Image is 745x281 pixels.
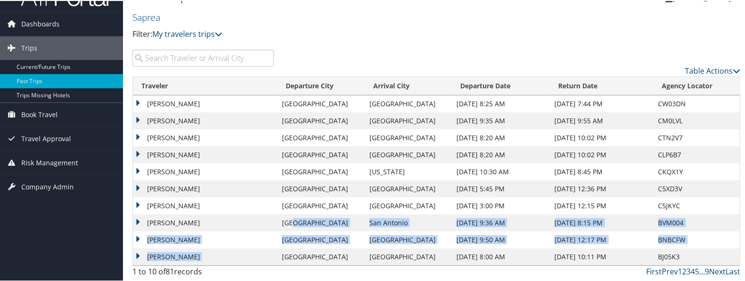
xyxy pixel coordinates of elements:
[133,162,277,179] td: [PERSON_NAME]
[133,179,277,196] td: [PERSON_NAME]
[277,94,364,111] td: [GEOGRAPHIC_DATA]
[133,94,277,111] td: [PERSON_NAME]
[550,128,654,145] td: [DATE] 10:02 PM
[133,247,277,264] td: [PERSON_NAME]
[654,196,740,213] td: C5JKYC
[452,230,550,247] td: [DATE] 9:50 AM
[452,196,550,213] td: [DATE] 3:00 PM
[550,196,654,213] td: [DATE] 12:15 PM
[365,94,452,111] td: [GEOGRAPHIC_DATA]
[277,179,364,196] td: [GEOGRAPHIC_DATA]
[133,76,277,94] th: Traveler: activate to sort column ascending
[654,94,740,111] td: CW03DN
[646,265,662,276] a: First
[133,196,277,213] td: [PERSON_NAME]
[686,265,691,276] a: 3
[277,196,364,213] td: [GEOGRAPHIC_DATA]
[365,179,452,196] td: [GEOGRAPHIC_DATA]
[695,265,699,276] a: 5
[654,230,740,247] td: BNBCFW
[133,230,277,247] td: [PERSON_NAME]
[132,27,538,40] p: Filter:
[654,111,740,128] td: CM0LVL
[452,213,550,230] td: [DATE] 9:36 AM
[21,174,74,198] span: Company Admin
[654,162,740,179] td: CKQX1Y
[21,102,58,126] span: Book Travel
[654,145,740,162] td: CLP6B7
[21,35,37,59] span: Trips
[365,230,452,247] td: [GEOGRAPHIC_DATA]
[726,265,740,276] a: Last
[550,179,654,196] td: [DATE] 12:36 PM
[277,128,364,145] td: [GEOGRAPHIC_DATA]
[654,213,740,230] td: BVM004
[277,111,364,128] td: [GEOGRAPHIC_DATA]
[452,179,550,196] td: [DATE] 5:45 PM
[277,230,364,247] td: [GEOGRAPHIC_DATA]
[365,111,452,128] td: [GEOGRAPHIC_DATA]
[550,230,654,247] td: [DATE] 12:17 PM
[685,65,740,75] a: Table Actions
[152,28,222,38] a: My travelers trips
[133,128,277,145] td: [PERSON_NAME]
[452,76,550,94] th: Departure Date: activate to sort column ascending
[365,76,452,94] th: Arrival City: activate to sort column ascending
[452,94,550,111] td: [DATE] 8:25 AM
[277,76,364,94] th: Departure City: activate to sort column ascending
[705,265,709,276] a: 9
[682,265,686,276] a: 2
[133,213,277,230] td: [PERSON_NAME]
[452,111,550,128] td: [DATE] 9:35 AM
[365,213,452,230] td: San Antonio
[365,162,452,179] td: [US_STATE]
[452,247,550,264] td: [DATE] 8:00 AM
[166,265,174,276] span: 81
[654,76,740,94] th: Agency Locator: activate to sort column ascending
[365,145,452,162] td: [GEOGRAPHIC_DATA]
[365,128,452,145] td: [GEOGRAPHIC_DATA]
[132,10,163,23] a: Saprea
[452,128,550,145] td: [DATE] 8:20 AM
[132,49,274,66] input: Search Traveler or Arrival City
[365,196,452,213] td: [GEOGRAPHIC_DATA]
[691,265,695,276] a: 4
[654,128,740,145] td: CTN2V7
[133,111,277,128] td: [PERSON_NAME]
[662,265,678,276] a: Prev
[550,213,654,230] td: [DATE] 8:15 PM
[550,76,654,94] th: Return Date: activate to sort column ascending
[550,145,654,162] td: [DATE] 10:02 PM
[678,265,682,276] a: 1
[277,162,364,179] td: [GEOGRAPHIC_DATA]
[550,162,654,179] td: [DATE] 8:45 PM
[21,11,60,35] span: Dashboards
[452,145,550,162] td: [DATE] 8:20 AM
[133,145,277,162] td: [PERSON_NAME]
[277,213,364,230] td: [GEOGRAPHIC_DATA]
[452,162,550,179] td: [DATE] 10:30 AM
[365,247,452,264] td: [GEOGRAPHIC_DATA]
[21,150,78,174] span: Risk Management
[654,179,740,196] td: C5XD3V
[550,247,654,264] td: [DATE] 10:11 PM
[699,265,705,276] span: …
[132,265,274,281] div: 1 to 10 of records
[277,247,364,264] td: [GEOGRAPHIC_DATA]
[550,94,654,111] td: [DATE] 7:44 PM
[21,126,71,150] span: Travel Approval
[654,247,740,264] td: BJ05K3
[277,145,364,162] td: [GEOGRAPHIC_DATA]
[550,111,654,128] td: [DATE] 9:55 AM
[709,265,726,276] a: Next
